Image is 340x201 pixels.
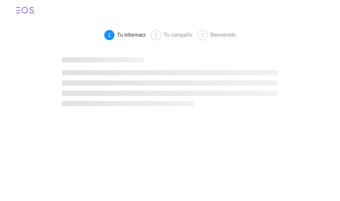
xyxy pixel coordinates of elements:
span: 3 [201,32,204,38]
span: 2 [154,32,157,38]
div: Bienvenido [210,30,236,40]
div: Tu compañía [164,30,199,40]
div: Tu información [117,30,156,40]
span: 1 [108,32,111,38]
